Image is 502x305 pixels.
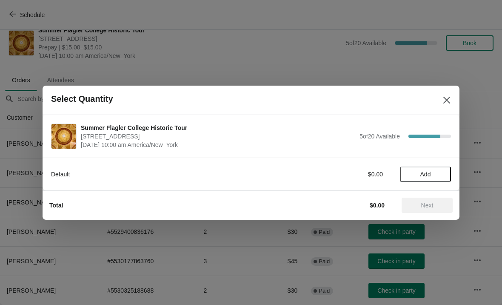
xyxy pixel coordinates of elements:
[51,170,287,178] div: Default
[49,202,63,209] strong: Total
[51,94,113,104] h2: Select Quantity
[81,124,355,132] span: Summer Flagler College Historic Tour
[439,92,454,108] button: Close
[304,170,383,178] div: $0.00
[81,141,355,149] span: [DATE] 10:00 am America/New_York
[81,132,355,141] span: [STREET_ADDRESS]
[370,202,385,209] strong: $0.00
[51,124,76,149] img: Summer Flagler College Historic Tour | 74 King Street, St. Augustine, FL, USA | August 14 | 10:00...
[359,133,400,140] span: 5 of 20 Available
[420,171,431,178] span: Add
[400,167,451,182] button: Add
